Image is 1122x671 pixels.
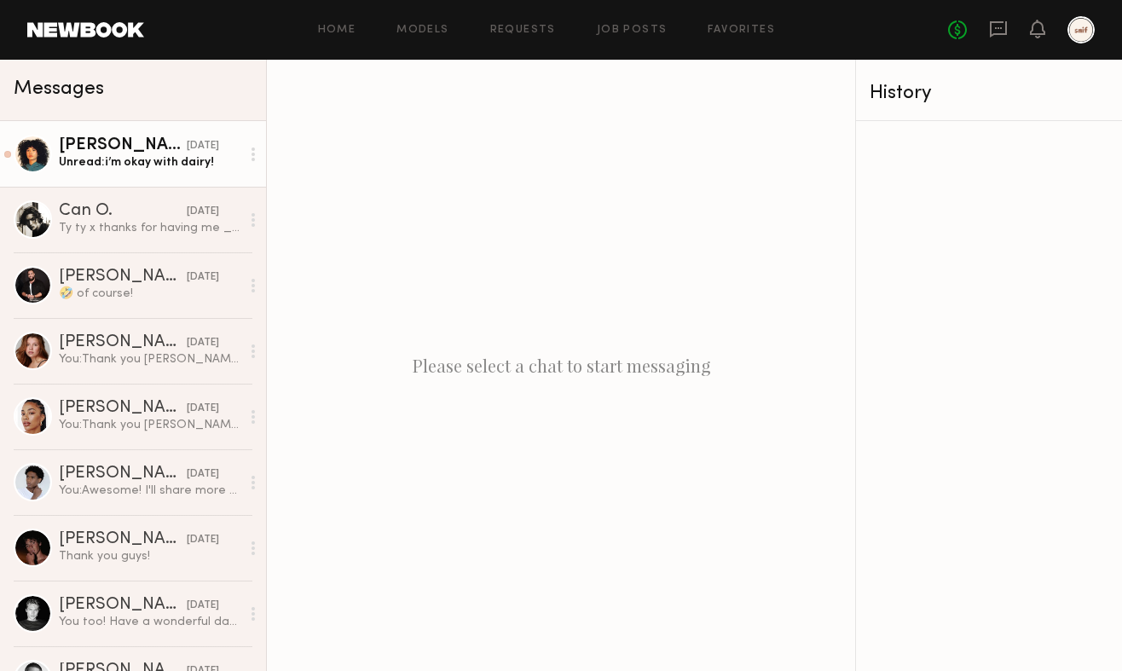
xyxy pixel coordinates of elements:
a: Requests [490,25,556,36]
a: Job Posts [597,25,668,36]
div: [DATE] [187,204,219,220]
div: [PERSON_NAME] [59,466,187,483]
div: Can O. [59,203,187,220]
div: You: Thank you [PERSON_NAME]! x [59,351,240,367]
div: [DATE] [187,401,219,417]
div: You too! Have a wonderful day! x [59,614,240,630]
div: [DATE] [187,335,219,351]
div: Unread: i’m okay with dairy! [59,154,240,171]
div: [PERSON_NAME] [59,400,187,417]
div: Thank you guys! [59,548,240,564]
div: [DATE] [187,269,219,286]
a: Home [318,25,356,36]
div: Please select a chat to start messaging [267,60,855,671]
div: [DATE] [187,532,219,548]
div: You: Awesome! I'll share more details when I can. x, Sasa (Art Director at Snif) [59,483,240,499]
a: Models [396,25,448,36]
div: [DATE] [187,466,219,483]
div: [DATE] [187,138,219,154]
div: [DATE] [187,598,219,614]
a: Favorites [708,25,775,36]
div: You: Thank you [PERSON_NAME]! [59,417,240,433]
div: 🤣 of course! [59,286,240,302]
div: History [870,84,1108,103]
div: [PERSON_NAME] [59,269,187,286]
div: [PERSON_NAME] [59,334,187,351]
div: Ty ty x thanks for having me _xxxx [59,220,240,236]
div: [PERSON_NAME] [59,531,187,548]
span: Messages [14,79,104,99]
div: [PERSON_NAME] [59,597,187,614]
div: [PERSON_NAME] [59,137,187,154]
